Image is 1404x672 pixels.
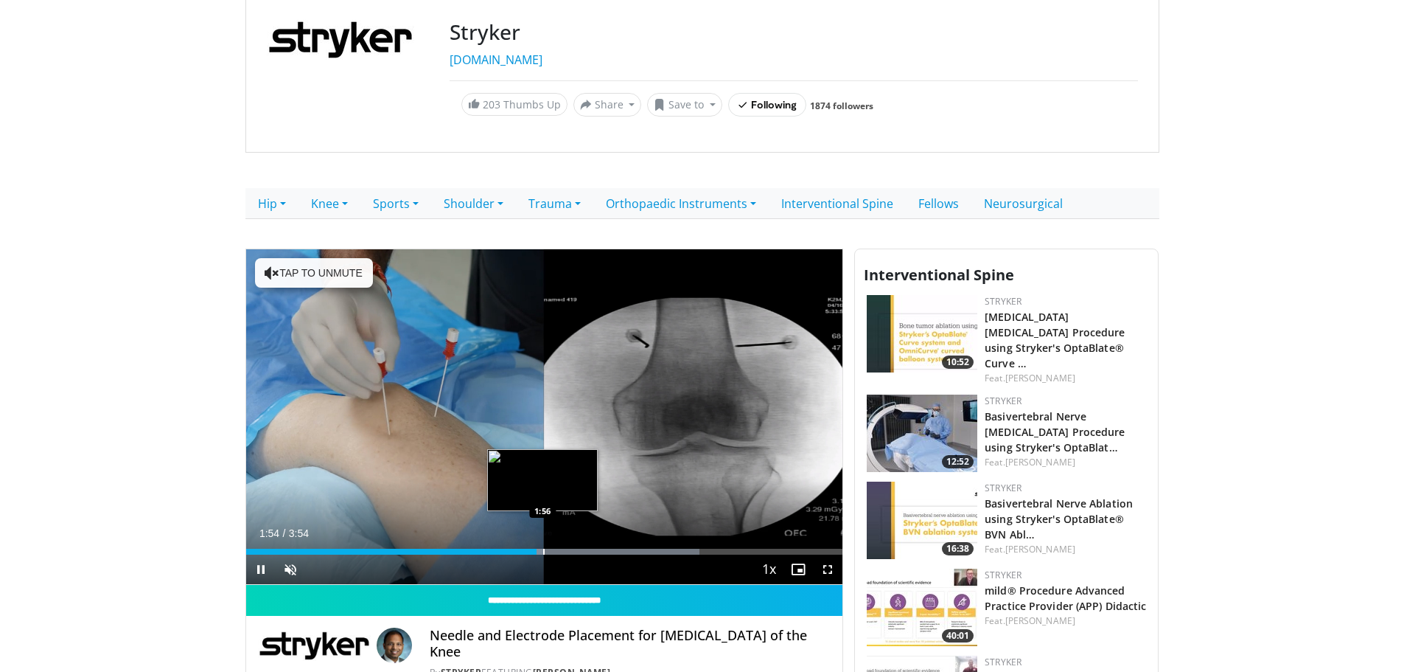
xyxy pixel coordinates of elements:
button: Save to [647,93,722,117]
button: Share [573,93,642,117]
span: 203 [483,97,500,111]
img: 0f0d9d51-420c-42d6-ac87-8f76a25ca2f4.150x105_q85_crop-smart_upscale.jpg [867,295,977,373]
span: / [283,527,286,539]
a: Stryker [985,395,1021,407]
a: Basivertebral Nerve [MEDICAL_DATA] Procedure using Stryker's OptaBlat… [985,409,1125,454]
button: Unmute [276,555,305,584]
div: Progress Bar [246,549,843,555]
div: Feat. [985,372,1146,385]
button: Pause [246,555,276,584]
img: Avatar [377,628,412,663]
img: efc84703-49da-46b6-9c7b-376f5723817c.150x105_q85_crop-smart_upscale.jpg [867,482,977,559]
a: Fellows [906,188,971,219]
button: Following [728,93,807,117]
h3: Stryker [450,20,1138,45]
div: Feat. [985,543,1146,556]
a: 10:52 [867,295,977,373]
a: [PERSON_NAME] [1005,543,1075,555]
span: 40:01 [942,629,974,642]
button: Tap to unmute [255,258,373,288]
a: Basivertebral Nerve Ablation using Stryker's OptaBlate® BVN Abl… [985,496,1133,541]
a: Orthopaedic Instruments [593,188,769,219]
span: 12:52 [942,455,974,468]
div: Feat. [985,614,1146,628]
a: Shoulder [431,188,516,219]
a: Stryker [985,482,1021,494]
a: 40:01 [867,569,977,646]
h4: Needle and Electrode Placement for [MEDICAL_DATA] of the Knee [430,628,831,659]
img: defb5e87-9a59-4e45-9c94-ca0bb38673d3.150x105_q85_crop-smart_upscale.jpg [867,395,977,472]
button: Enable picture-in-picture mode [783,555,813,584]
img: 4f822da0-6aaa-4e81-8821-7a3c5bb607c6.150x105_q85_crop-smart_upscale.jpg [867,569,977,646]
a: [MEDICAL_DATA] [MEDICAL_DATA] Procedure using Stryker's OptaBlate® Curve … [985,310,1125,370]
a: 16:38 [867,482,977,559]
video-js: Video Player [246,249,843,586]
a: Hip [245,188,298,219]
a: Trauma [516,188,593,219]
button: Playback Rate [754,555,783,584]
a: Stryker [985,656,1021,668]
img: Stryker [258,628,371,663]
a: Interventional Spine [769,188,906,219]
a: [PERSON_NAME] [1005,372,1075,384]
a: Neurosurgical [971,188,1075,219]
img: image.jpeg [487,449,598,511]
a: 203 Thumbs Up [461,93,567,116]
a: Knee [298,188,360,219]
a: [PERSON_NAME] [1005,614,1075,627]
a: Stryker [985,569,1021,581]
span: 16:38 [942,542,974,555]
a: 1874 followers [810,100,873,112]
span: 1:54 [259,527,279,539]
div: Feat. [985,456,1146,469]
a: Stryker [985,295,1021,308]
a: Sports [360,188,431,219]
span: Interventional Spine [864,265,1014,285]
span: 3:54 [289,527,309,539]
button: Fullscreen [813,555,842,584]
a: 12:52 [867,395,977,472]
a: [PERSON_NAME] [1005,456,1075,468]
span: 10:52 [942,356,974,369]
a: mild® Procedure Advanced Practice Provider (APP) Didactic [985,583,1146,613]
a: [DOMAIN_NAME] [450,52,542,68]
